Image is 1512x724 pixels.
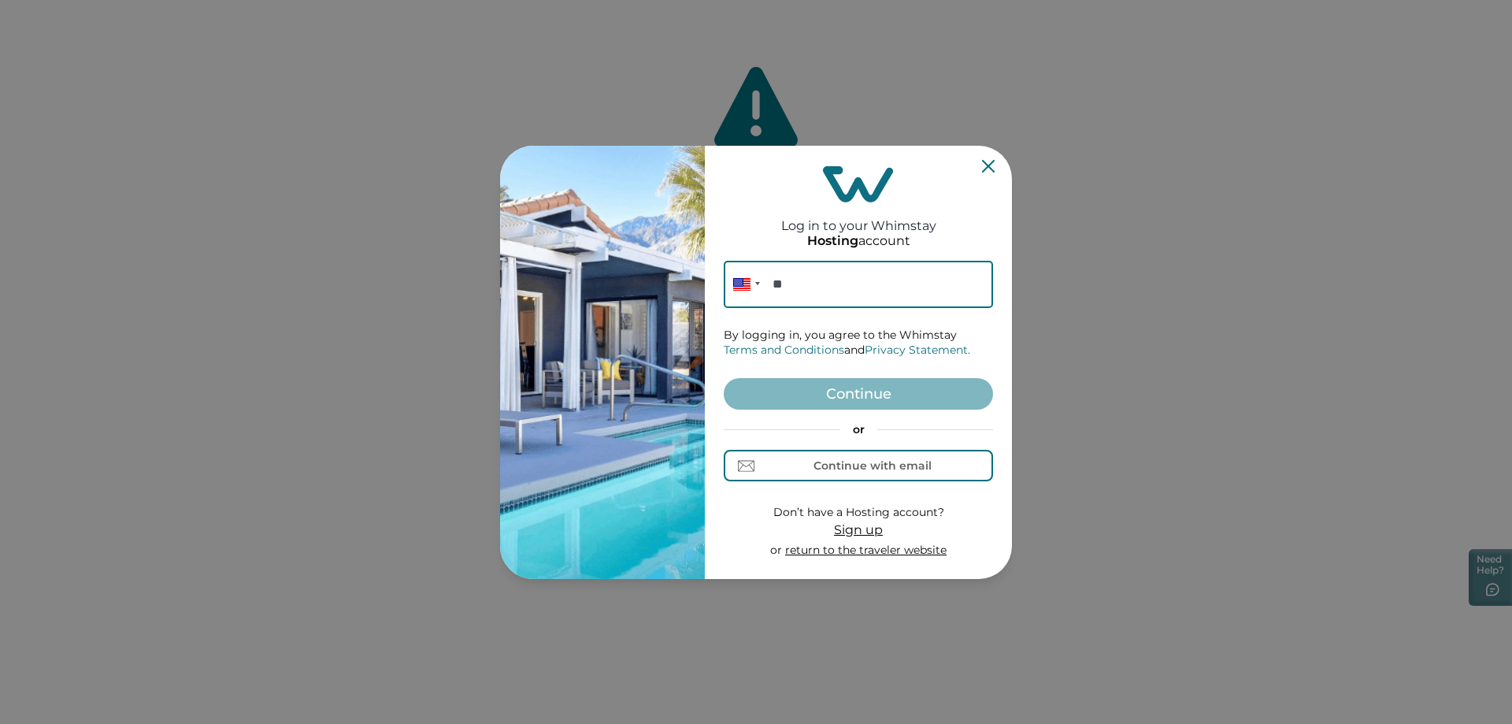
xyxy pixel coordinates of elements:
a: Terms and Conditions [724,343,844,357]
span: Sign up [834,522,883,537]
p: By logging in, you agree to the Whimstay and [724,328,993,358]
p: or [724,422,993,438]
p: Don’t have a Hosting account? [770,505,947,521]
a: return to the traveler website [785,543,947,557]
button: Continue [724,378,993,410]
button: Close [982,160,995,173]
button: Continue with email [724,450,993,481]
a: Privacy Statement. [865,343,970,357]
h2: Log in to your Whimstay [781,202,936,233]
img: login-logo [823,166,894,202]
div: United States: + 1 [724,261,765,308]
img: auth-banner [500,146,705,579]
p: or [770,543,947,559]
p: Hosting [807,233,858,249]
p: account [807,233,910,249]
div: Continue with email [813,459,932,472]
